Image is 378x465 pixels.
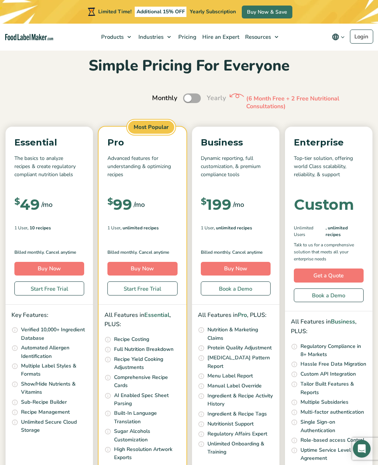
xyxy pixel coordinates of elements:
[14,154,84,179] p: The basics to analyze recipes & create regulatory compliant nutrition labels
[99,33,124,41] span: Products
[294,288,364,302] a: Book a Demo
[14,197,40,212] div: 49
[242,6,292,18] a: Buy Now & Save
[21,362,87,379] p: Multiple Label Styles & Formats
[201,197,206,206] span: $
[114,335,149,343] p: Recipe Costing
[207,93,226,103] span: Yearly
[114,373,180,390] p: Comprehensive Recipe Cards
[41,199,52,210] span: /mo
[300,342,367,359] p: Regulatory Compliance in 8+ Markets
[6,56,372,75] h2: Simple Pricing For Everyone
[21,408,70,416] p: Recipe Management
[152,93,177,103] span: Monthly
[201,249,271,256] p: Billed monthly. Cancel anytime
[201,154,271,179] p: Dynamic reporting, full customization, & premium compliance tools
[233,199,244,210] span: /mo
[199,24,241,50] a: Hire an Expert
[353,440,371,458] div: Open Intercom Messenger
[243,33,272,41] span: Resources
[97,24,135,50] a: Products
[207,372,253,380] p: Menu Label Report
[136,33,164,41] span: Industries
[114,409,180,426] p: Built-In Language Translation
[300,380,367,397] p: Tailor Built Features & Reports
[294,136,364,150] p: Enterprise
[190,8,236,15] span: Yearly Subscription
[21,418,87,435] p: Unlimited Secure Cloud Storage
[207,440,274,457] p: Unlimited Onboarding & Training
[134,199,145,210] span: /mo
[14,197,20,206] span: $
[11,311,87,320] p: Key Features:
[27,225,51,231] span: , 10 Recipes
[107,249,177,256] p: Billed monthly. Cancel anytime
[214,225,252,231] span: , Unlimited Recipes
[114,355,180,372] p: Recipe Yield Cooking Adjustments
[107,136,177,150] p: Pro
[175,24,199,50] a: Pricing
[246,95,357,110] p: (6 Month Free + 2 Free Nutritional Consultations)
[107,262,177,276] a: Buy Now
[294,225,326,238] span: Unlimited Users
[300,360,366,368] p: Hassle Free Data Migration
[14,136,84,150] p: Essential
[207,392,274,408] p: Ingredient & Recipe Activity History
[207,430,267,438] p: Regulatory Affairs Expert
[144,311,169,319] span: Essential
[294,269,364,283] a: Get a Quote
[201,262,271,276] a: Buy Now
[114,345,173,353] p: Full Nutrition Breakdown
[21,380,87,397] p: Show/Hide Nutrients & Vitamins
[98,8,131,15] span: Limited Time!
[14,281,84,295] a: Start Free Trial
[107,197,132,212] div: 99
[201,281,271,295] a: Book a Demo
[294,242,364,263] p: Talk to us for a comprehensive solution that meets all your enterprise needs
[183,93,201,103] label: Toggle
[104,311,180,329] p: All Features in , PLUS:
[241,24,282,50] a: Resources
[21,398,67,406] p: Sub-Recipe Builder
[300,436,364,444] p: Role-based access Control
[201,225,214,231] span: 1 User
[21,344,87,360] p: Automated Allergen Identification
[135,7,187,17] span: Additional 15% OFF
[114,392,180,408] p: AI Enabled Spec Sheet Parsing
[300,418,367,435] p: Single Sign-on Authentication
[207,410,267,418] p: Ingredient & Recipe Tags
[238,311,247,319] span: Pro
[201,197,231,212] div: 199
[107,197,113,206] span: $
[300,370,356,378] p: Custom API Integration
[300,446,367,463] p: Uptime Service Level Agreement
[331,318,355,326] span: Business
[207,354,274,370] p: [MEDICAL_DATA] Pattern Report
[326,225,364,238] span: , Unlimited Recipes
[207,344,272,352] p: Protein Quality Adjustment
[294,154,364,179] p: Top-tier solution, offering world Class scalability, reliability, & support
[107,154,177,179] p: Advanced features for understanding & optimizing recipes
[198,311,274,320] p: All Features in , PLUS:
[135,24,175,50] a: Industries
[176,33,197,41] span: Pricing
[300,408,364,416] p: Multi-factor authentication
[14,225,27,231] span: 1 User
[14,249,84,256] p: Billed monthly. Cancel anytime
[120,225,159,231] span: , Unlimited Recipes
[300,398,348,406] p: Multiple Subsidaries
[114,445,180,462] p: High Resolution Artwork Exports
[14,262,84,276] a: Buy Now
[207,382,262,390] p: Manual Label Override
[107,281,177,295] a: Start Free Trial
[21,326,87,342] p: Verified 10,000+ Ingredient Database
[107,225,120,231] span: 1 User
[200,33,240,41] span: Hire an Expert
[291,317,367,336] p: All Features in , PLUS:
[114,427,180,444] p: Sugar Alcohols Customization
[294,197,354,212] div: Custom
[127,120,175,135] span: Most Popular
[207,420,254,428] p: Nutritionist Support
[201,136,271,150] p: Business
[207,326,274,342] p: Nutrition & Marketing Claims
